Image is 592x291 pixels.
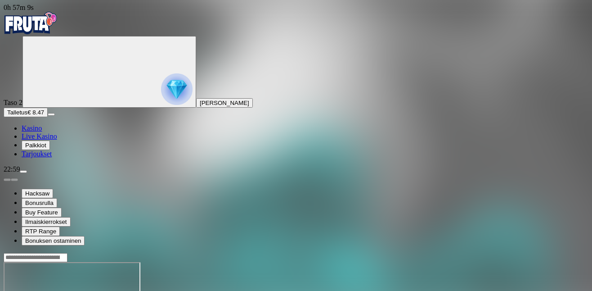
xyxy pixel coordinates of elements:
span: Bonuksen ostaminen [25,237,81,244]
span: Talletus [7,109,27,116]
nav: Main menu [4,124,588,158]
button: Ilmaiskierrokset [22,217,71,227]
button: Buy Feature [22,208,62,217]
span: Taso 2 [4,99,22,106]
span: Palkkiot [25,142,46,149]
button: prev slide [4,178,11,181]
span: Ilmaiskierrokset [25,218,67,225]
a: Fruta [4,28,58,36]
button: RTP Range [22,227,60,236]
button: Talletusplus icon€ 8.47 [4,108,48,117]
input: Search [4,253,67,262]
span: [PERSON_NAME] [200,100,249,106]
a: Live Kasino [22,132,57,140]
span: Bonusrulla [25,200,54,206]
button: next slide [11,178,18,181]
span: 22:59 [4,165,20,173]
button: reward progress [22,36,196,108]
button: Bonuksen ostaminen [22,236,85,246]
button: menu [48,113,55,116]
button: menu [20,170,27,173]
button: Palkkiot [22,141,50,150]
a: Kasino [22,124,42,132]
img: Fruta [4,12,58,34]
a: Tarjoukset [22,150,52,158]
button: [PERSON_NAME] [196,98,253,108]
img: reward progress [161,73,193,105]
span: user session time [4,4,34,11]
nav: Primary [4,12,588,158]
span: Buy Feature [25,209,58,216]
button: Hacksaw [22,189,53,198]
span: € 8.47 [27,109,44,116]
span: RTP Range [25,228,56,235]
button: Bonusrulla [22,198,57,208]
span: Hacksaw [25,190,49,197]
